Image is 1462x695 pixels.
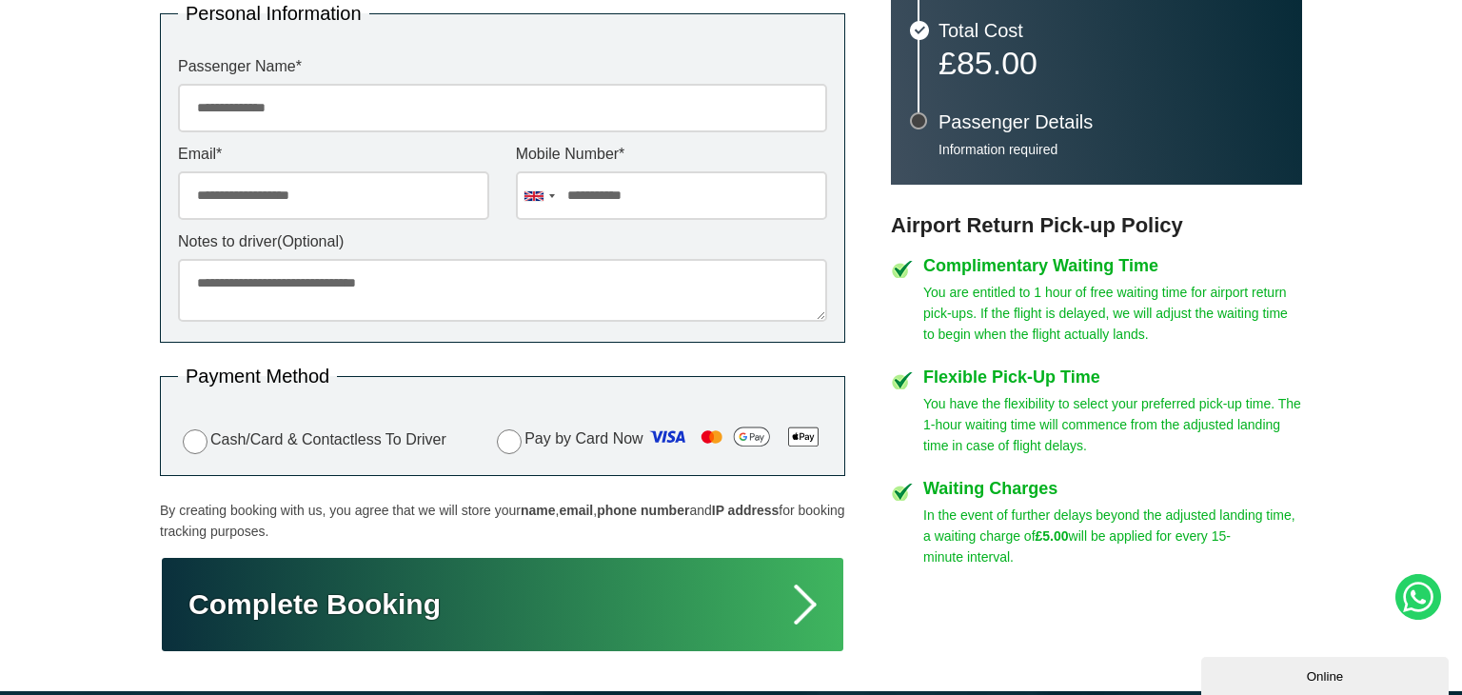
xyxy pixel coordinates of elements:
input: Cash/Card & Contactless To Driver [183,429,207,454]
strong: name [521,503,556,518]
strong: phone number [597,503,689,518]
h4: Waiting Charges [923,480,1302,497]
strong: email [559,503,593,518]
p: £ [938,50,1283,76]
strong: £5.00 [1036,528,1069,544]
legend: Personal Information [178,4,369,23]
h3: Airport Return Pick-up Policy [891,213,1302,238]
p: By creating booking with us, you agree that we will store your , , and for booking tracking purpo... [160,500,845,542]
h3: Total Cost [938,21,1283,40]
legend: Payment Method [178,367,337,386]
h4: Flexible Pick-Up Time [923,368,1302,386]
strong: IP address [712,503,780,518]
label: Pay by Card Now [492,422,827,458]
iframe: chat widget [1201,653,1452,695]
p: You are entitled to 1 hour of free waiting time for airport return pick-ups. If the flight is del... [923,282,1302,345]
span: (Optional) [277,233,344,249]
p: Information required [938,141,1283,158]
span: 85.00 [957,45,1037,81]
p: In the event of further delays beyond the adjusted landing time, a waiting charge of will be appl... [923,505,1302,567]
p: You have the flexibility to select your preferred pick-up time. The 1-hour waiting time will comm... [923,393,1302,456]
label: Cash/Card & Contactless To Driver [178,427,446,454]
h4: Complimentary Waiting Time [923,257,1302,274]
label: Mobile Number [516,147,827,162]
div: United Kingdom: +44 [517,172,561,219]
input: Pay by Card Now [497,429,522,454]
label: Passenger Name [178,59,827,74]
label: Email [178,147,489,162]
button: Complete Booking [160,556,845,653]
label: Notes to driver [178,234,827,249]
h3: Passenger Details [938,112,1283,131]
